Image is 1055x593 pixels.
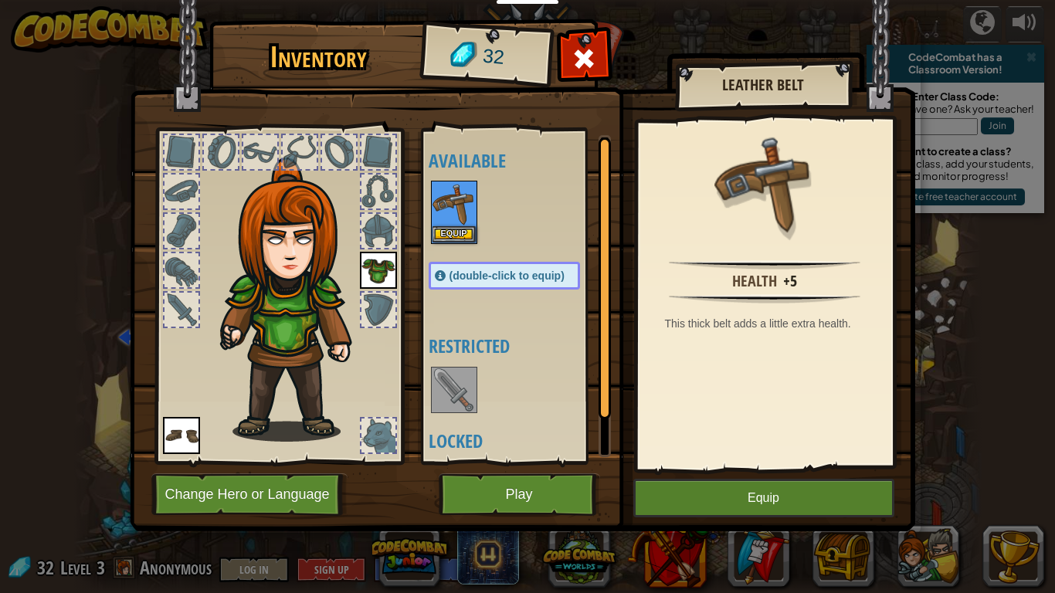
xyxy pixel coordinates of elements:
[714,133,815,233] img: portrait.png
[429,336,611,356] h4: Restricted
[151,473,348,516] button: Change Hero or Language
[665,316,873,331] div: This thick belt adds a little extra health.
[433,368,476,412] img: portrait.png
[213,158,379,442] img: hair_f2.png
[633,479,894,517] button: Equip
[481,42,505,72] span: 32
[429,431,611,451] h4: Locked
[429,151,611,171] h4: Available
[433,182,476,225] img: portrait.png
[732,270,777,293] div: Health
[669,294,860,303] img: hr.png
[690,76,836,93] h2: Leather Belt
[669,260,860,269] img: hr.png
[220,41,417,73] h1: Inventory
[449,269,565,282] span: (double-click to equip)
[783,270,797,293] div: +5
[433,226,476,242] button: Equip
[360,252,397,289] img: portrait.png
[439,473,600,516] button: Play
[163,417,200,454] img: portrait.png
